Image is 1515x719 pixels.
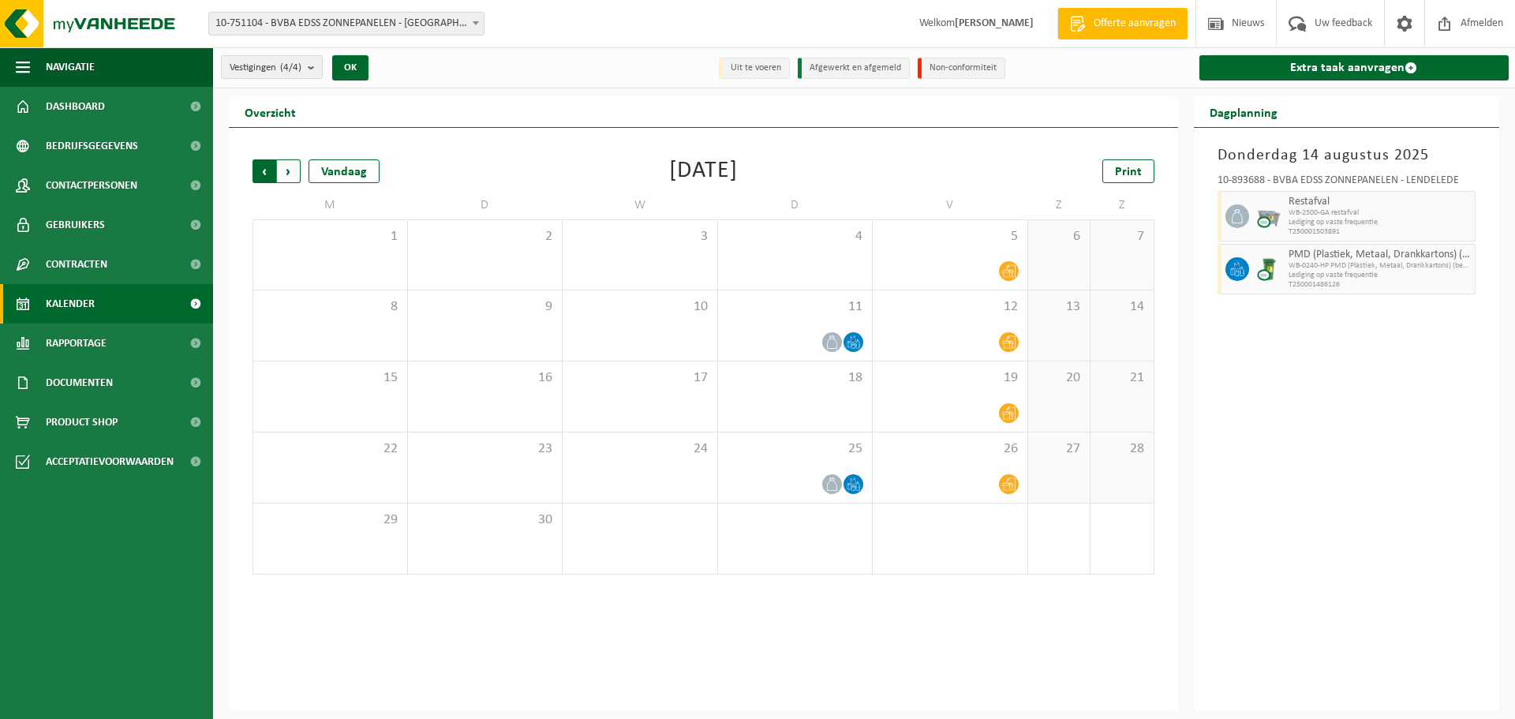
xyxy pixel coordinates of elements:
[1218,144,1476,167] h3: Donderdag 14 augustus 2025
[252,191,408,219] td: M
[416,511,555,529] span: 30
[1057,8,1188,39] a: Offerte aanvragen
[1289,196,1472,208] span: Restafval
[46,166,137,205] span: Contactpersonen
[1090,191,1154,219] td: Z
[261,228,399,245] span: 1
[918,58,1005,79] li: Non-conformiteit
[208,12,484,36] span: 10-751104 - BVBA EDSS ZONNEPANELEN - MOORSELE
[726,228,865,245] span: 4
[261,298,399,316] span: 8
[881,228,1019,245] span: 5
[726,298,865,316] span: 11
[309,159,380,183] div: Vandaag
[1098,369,1145,387] span: 21
[416,440,555,458] span: 23
[46,403,118,442] span: Product Shop
[1289,208,1472,218] span: WB-2500-GA restafval
[1257,257,1281,281] img: WB-0240-CU
[1098,298,1145,316] span: 14
[1102,159,1154,183] a: Print
[46,87,105,126] span: Dashboard
[46,324,107,363] span: Rapportage
[46,245,107,284] span: Contracten
[718,191,873,219] td: D
[277,159,301,183] span: Volgende
[1036,369,1083,387] span: 20
[881,298,1019,316] span: 12
[1289,249,1472,261] span: PMD (Plastiek, Metaal, Drankkartons) (bedrijven)
[1289,227,1472,237] span: T250001503891
[252,159,276,183] span: Vorige
[881,369,1019,387] span: 19
[669,159,738,183] div: [DATE]
[1289,218,1472,227] span: Lediging op vaste frequentie
[570,440,709,458] span: 24
[570,369,709,387] span: 17
[46,284,95,324] span: Kalender
[1090,16,1180,32] span: Offerte aanvragen
[1289,261,1472,271] span: WB-0240-HP PMD (Plastiek, Metaal, Drankkartons) (bedrijven)
[261,511,399,529] span: 29
[1036,298,1083,316] span: 13
[1098,440,1145,458] span: 28
[46,47,95,87] span: Navigatie
[280,62,301,73] count: (4/4)
[1036,440,1083,458] span: 27
[1036,228,1083,245] span: 6
[1199,55,1509,81] a: Extra taak aanvragen
[1289,280,1472,290] span: T250001486126
[1257,204,1281,228] img: WB-2500-CU
[798,58,910,79] li: Afgewerkt en afgemeld
[719,58,790,79] li: Uit te voeren
[408,191,563,219] td: D
[416,228,555,245] span: 2
[726,369,865,387] span: 18
[230,56,301,80] span: Vestigingen
[221,55,323,79] button: Vestigingen(4/4)
[229,96,312,127] h2: Overzicht
[416,369,555,387] span: 16
[1194,96,1293,127] h2: Dagplanning
[261,440,399,458] span: 22
[261,369,399,387] span: 15
[46,205,105,245] span: Gebruikers
[873,191,1028,219] td: V
[46,442,174,481] span: Acceptatievoorwaarden
[1098,228,1145,245] span: 7
[881,440,1019,458] span: 26
[46,363,113,403] span: Documenten
[563,191,718,219] td: W
[46,126,138,166] span: Bedrijfsgegevens
[726,440,865,458] span: 25
[1289,271,1472,280] span: Lediging op vaste frequentie
[1218,175,1476,191] div: 10-893688 - BVBA EDSS ZONNEPANELEN - LENDELEDE
[570,228,709,245] span: 3
[332,55,368,81] button: OK
[1028,191,1091,219] td: Z
[1115,166,1142,178] span: Print
[209,13,484,35] span: 10-751104 - BVBA EDSS ZONNEPANELEN - MOORSELE
[570,298,709,316] span: 10
[955,17,1034,29] strong: [PERSON_NAME]
[416,298,555,316] span: 9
